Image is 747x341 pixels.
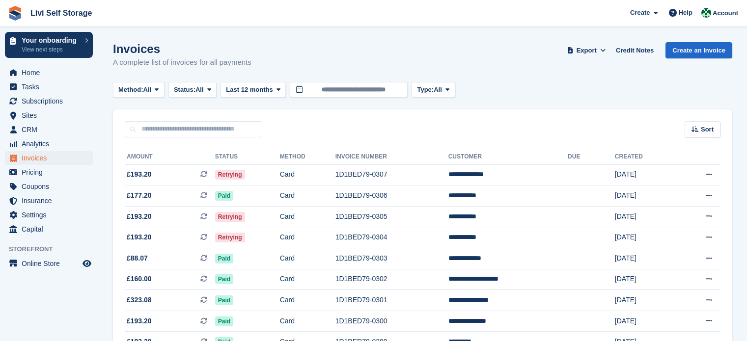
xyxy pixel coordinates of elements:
[665,42,732,58] a: Create an Invoice
[615,185,676,207] td: [DATE]
[615,248,676,269] td: [DATE]
[5,94,93,108] a: menu
[5,151,93,165] a: menu
[5,208,93,222] a: menu
[215,254,233,263] span: Paid
[127,274,152,284] span: £160.00
[22,208,81,222] span: Settings
[615,311,676,332] td: [DATE]
[195,85,204,95] span: All
[215,191,233,201] span: Paid
[215,212,245,222] span: Retrying
[125,149,215,165] th: Amount
[127,232,152,242] span: £193.20
[9,244,98,254] span: Storefront
[701,125,714,134] span: Sort
[615,227,676,248] td: [DATE]
[81,258,93,269] a: Preview store
[335,269,448,290] td: 1D1BED79-0302
[127,190,152,201] span: £177.20
[22,45,80,54] p: View next steps
[22,222,81,236] span: Capital
[143,85,152,95] span: All
[615,269,676,290] td: [DATE]
[8,6,23,21] img: stora-icon-8386f47178a22dfd0bd8f6a31ec36ba5ce8667c1dd55bd0f319d3a0aa187defe.svg
[5,222,93,236] a: menu
[215,170,245,180] span: Retrying
[22,180,81,193] span: Coupons
[335,227,448,248] td: 1D1BED79-0304
[615,149,676,165] th: Created
[5,137,93,151] a: menu
[335,164,448,185] td: 1D1BED79-0307
[215,149,280,165] th: Status
[280,290,335,311] td: Card
[417,85,434,95] span: Type:
[127,211,152,222] span: £193.20
[113,82,165,98] button: Method: All
[412,82,455,98] button: Type: All
[127,295,152,305] span: £323.08
[280,248,335,269] td: Card
[5,123,93,136] a: menu
[679,8,692,18] span: Help
[5,32,93,58] a: Your onboarding View next steps
[5,180,93,193] a: menu
[280,149,335,165] th: Method
[565,42,608,58] button: Export
[22,94,81,108] span: Subscriptions
[118,85,143,95] span: Method:
[713,8,738,18] span: Account
[22,37,80,44] p: Your onboarding
[22,194,81,208] span: Insurance
[22,257,81,270] span: Online Store
[280,227,335,248] td: Card
[113,42,251,55] h1: Invoices
[22,137,81,151] span: Analytics
[27,5,96,21] a: Livi Self Storage
[22,66,81,79] span: Home
[22,151,81,165] span: Invoices
[215,274,233,284] span: Paid
[215,316,233,326] span: Paid
[701,8,711,18] img: Accounts
[5,165,93,179] a: menu
[615,206,676,227] td: [DATE]
[174,85,195,95] span: Status:
[335,248,448,269] td: 1D1BED79-0303
[5,80,93,94] a: menu
[127,316,152,326] span: £193.20
[280,185,335,207] td: Card
[630,8,650,18] span: Create
[127,169,152,180] span: £193.20
[22,165,81,179] span: Pricing
[22,80,81,94] span: Tasks
[5,194,93,208] a: menu
[5,108,93,122] a: menu
[215,233,245,242] span: Retrying
[168,82,217,98] button: Status: All
[280,269,335,290] td: Card
[568,149,615,165] th: Due
[434,85,442,95] span: All
[280,164,335,185] td: Card
[335,149,448,165] th: Invoice Number
[335,311,448,332] td: 1D1BED79-0300
[280,206,335,227] td: Card
[335,206,448,227] td: 1D1BED79-0305
[127,253,148,263] span: £88.07
[615,164,676,185] td: [DATE]
[577,46,597,55] span: Export
[5,66,93,79] a: menu
[22,108,81,122] span: Sites
[221,82,286,98] button: Last 12 months
[215,295,233,305] span: Paid
[615,290,676,311] td: [DATE]
[335,290,448,311] td: 1D1BED79-0301
[612,42,658,58] a: Credit Notes
[5,257,93,270] a: menu
[335,185,448,207] td: 1D1BED79-0306
[448,149,568,165] th: Customer
[113,57,251,68] p: A complete list of invoices for all payments
[280,311,335,332] td: Card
